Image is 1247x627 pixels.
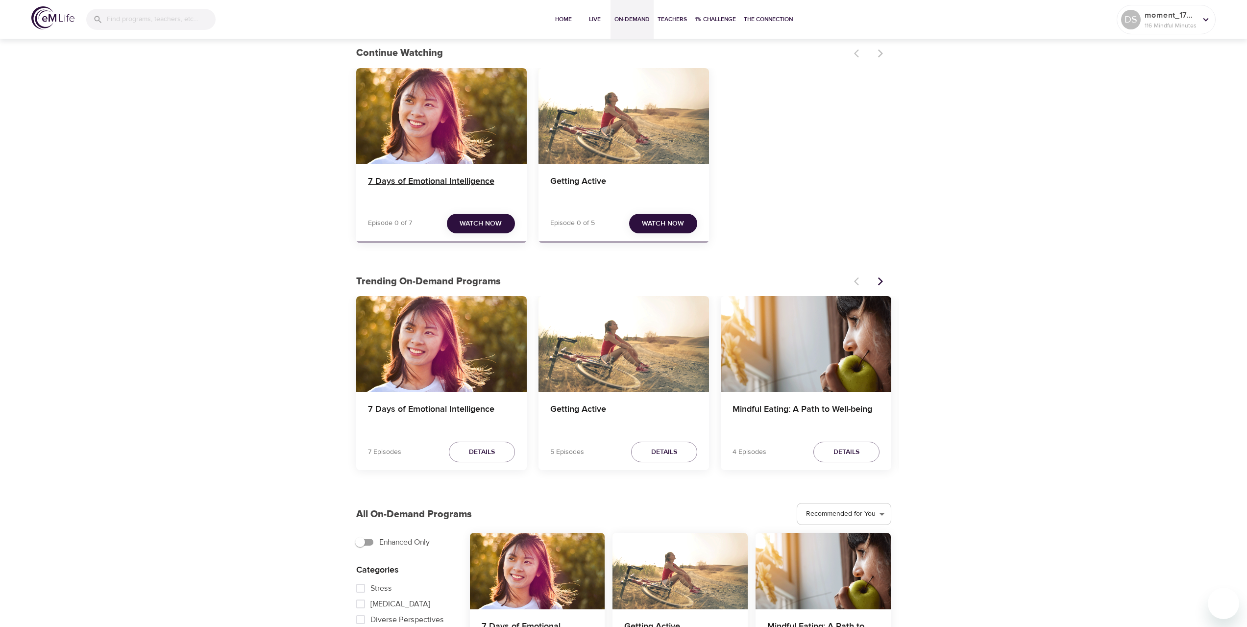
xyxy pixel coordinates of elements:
h4: 7 Days of Emotional Intelligence [368,404,515,427]
span: Teachers [658,14,687,25]
button: Mindful Eating: A Path to Well-being [756,533,891,609]
span: Details [651,446,677,458]
span: Details [469,446,495,458]
span: Stress [370,582,392,594]
iframe: Button to launch messaging window [1208,588,1239,619]
p: Categories [356,563,454,577]
button: 7 Days of Emotional Intelligence [470,533,605,609]
span: On-Demand [614,14,650,25]
p: Episode 0 of 7 [368,218,412,228]
h4: Getting Active [550,176,697,200]
p: Episode 0 of 5 [550,218,595,228]
p: 7 Episodes [368,447,401,457]
p: moment_1754577710 [1145,9,1197,21]
h4: 7 Days of Emotional Intelligence [368,176,515,200]
button: Next items [870,271,891,292]
h4: Getting Active [550,404,697,427]
button: Details [631,442,697,463]
button: Details [813,442,880,463]
p: 5 Episodes [550,447,584,457]
h4: Mindful Eating: A Path to Well-being [733,404,880,427]
button: Watch Now [447,214,515,234]
img: logo [31,6,74,29]
span: Details [833,446,859,458]
button: Watch Now [629,214,697,234]
button: Getting Active [538,296,709,392]
button: Getting Active [538,68,709,164]
span: Home [552,14,575,25]
span: [MEDICAL_DATA] [370,598,430,610]
h3: Continue Watching [356,48,848,59]
span: Watch Now [642,218,684,230]
span: 1% Challenge [695,14,736,25]
p: 4 Episodes [733,447,766,457]
button: Getting Active [612,533,748,609]
p: All On-Demand Programs [356,507,472,522]
button: 7 Days of Emotional Intelligence [356,68,527,164]
span: The Connection [744,14,793,25]
button: Details [449,442,515,463]
button: 7 Days of Emotional Intelligence [356,296,527,392]
p: Trending On-Demand Programs [356,274,848,289]
span: Diverse Perspectives [370,614,444,626]
button: Mindful Eating: A Path to Well-being [721,296,891,392]
p: 116 Mindful Minutes [1145,21,1197,30]
span: Enhanced Only [379,536,430,548]
div: DS [1121,10,1141,29]
span: Watch Now [460,218,502,230]
span: Live [583,14,607,25]
input: Find programs, teachers, etc... [107,9,216,30]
